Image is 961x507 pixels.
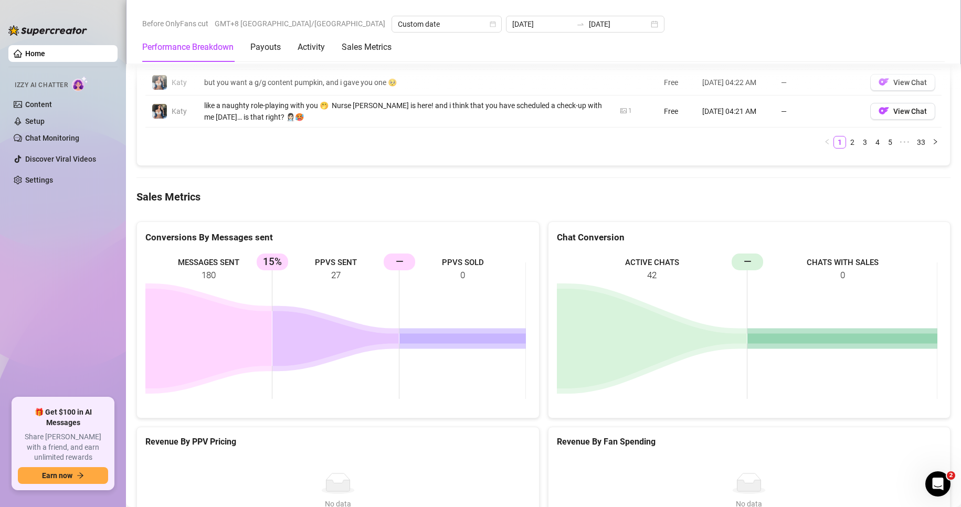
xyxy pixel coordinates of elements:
[490,21,496,27] span: calendar
[589,18,649,30] input: End date
[18,467,108,484] button: Earn nowarrow-right
[172,107,187,115] span: Katy
[152,104,167,119] img: Katy
[775,96,864,128] td: —
[696,96,775,128] td: [DATE] 04:21 AM
[342,41,392,54] div: Sales Metrics
[142,16,208,31] span: Before OnlyFans cut
[250,41,281,54] div: Payouts
[172,78,187,87] span: Katy
[398,16,495,32] span: Custom date
[145,230,531,245] div: Conversions By Messages sent
[25,117,45,125] a: Setup
[884,136,896,149] li: 5
[215,16,385,31] span: GMT+8 [GEOGRAPHIC_DATA]/[GEOGRAPHIC_DATA]
[557,436,942,448] h5: Revenue By Fan Spending
[18,432,108,463] span: Share [PERSON_NAME] with a friend, and earn unlimited rewards
[913,136,929,149] li: 33
[145,436,531,448] h5: Revenue By PPV Pricing
[884,136,896,148] a: 5
[896,136,913,149] li: Next 5 Pages
[947,471,955,480] span: 2
[25,49,45,58] a: Home
[870,109,935,118] a: OFView Chat
[142,41,234,54] div: Performance Breakdown
[846,136,859,149] li: 2
[870,103,935,120] button: OFView Chat
[833,136,846,149] li: 1
[72,76,88,91] img: AI Chatter
[15,80,68,90] span: Izzy AI Chatter
[25,100,52,109] a: Content
[859,136,871,148] a: 3
[696,70,775,96] td: [DATE] 04:22 AM
[8,25,87,36] img: logo-BBDzfeDw.svg
[136,189,951,204] h4: Sales Metrics
[298,41,325,54] div: Activity
[25,176,53,184] a: Settings
[893,107,927,115] span: View Chat
[628,106,632,116] div: 1
[824,139,830,145] span: left
[658,70,696,96] td: Free
[152,75,167,90] img: Katy
[658,96,696,128] td: Free
[42,471,72,480] span: Earn now
[512,18,572,30] input: Start date
[932,139,938,145] span: right
[925,471,951,497] iframe: Intercom live chat
[25,134,79,142] a: Chat Monitoring
[872,136,883,148] a: 4
[576,20,585,28] span: to
[821,136,833,149] button: left
[557,230,942,245] div: Chat Conversion
[18,407,108,428] span: 🎁 Get $100 in AI Messages
[576,20,585,28] span: swap-right
[204,100,608,123] div: like a naughty role-playing with you 🤭 Nurse [PERSON_NAME] is here! and i think that you have sch...
[929,136,942,149] li: Next Page
[929,136,942,149] button: right
[879,77,889,87] img: OF
[204,77,608,88] div: but you want a g/g content pumpkin, and i gave you one 🥺
[896,136,913,149] span: •••
[871,136,884,149] li: 4
[775,70,864,96] td: —
[870,80,935,89] a: OFView Chat
[821,136,833,149] li: Previous Page
[834,136,846,148] a: 1
[879,105,889,116] img: OF
[847,136,858,148] a: 2
[870,74,935,91] button: OFView Chat
[893,78,927,87] span: View Chat
[25,155,96,163] a: Discover Viral Videos
[859,136,871,149] li: 3
[620,108,627,114] span: picture
[914,136,928,148] a: 33
[77,472,84,479] span: arrow-right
